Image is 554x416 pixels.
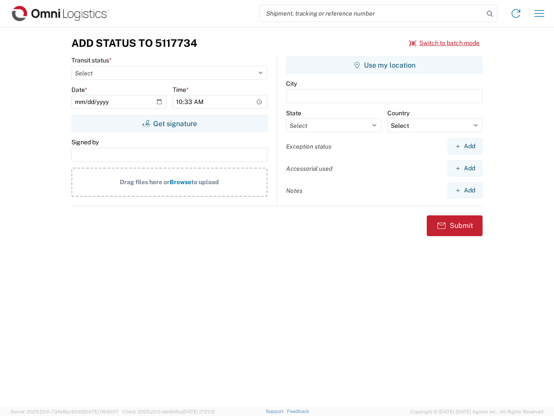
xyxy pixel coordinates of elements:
[71,37,197,49] h3: Add Status to 5117734
[448,138,483,154] button: Add
[410,408,544,416] span: Copyright © [DATE]-[DATE] Agistix Inc., All Rights Reserved
[122,409,215,414] span: Client: 2025.20.0-e640dba
[173,86,189,94] label: Time
[170,179,191,185] span: Browse
[448,160,483,176] button: Add
[183,409,215,414] span: [DATE] 17:21:12
[191,179,219,185] span: to upload
[427,215,483,236] button: Submit
[71,115,267,132] button: Get signature
[286,80,297,88] label: City
[286,187,303,195] label: Notes
[287,409,309,414] a: Feedback
[71,86,87,94] label: Date
[260,5,484,22] input: Shipment, tracking or reference number
[286,109,301,117] label: State
[286,56,483,74] button: Use my location
[84,409,119,414] span: [DATE] 09:51:07
[120,179,170,185] span: Drag files here or
[387,109,409,117] label: Country
[448,182,483,198] button: Add
[409,36,480,50] button: Switch to batch mode
[286,143,332,150] label: Exception status
[71,138,99,146] label: Signed by
[286,165,332,172] label: Accessorial used
[10,409,119,414] span: Server: 2025.20.0-734e5bc92d9
[71,56,112,64] label: Transit status
[266,409,287,414] a: Support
